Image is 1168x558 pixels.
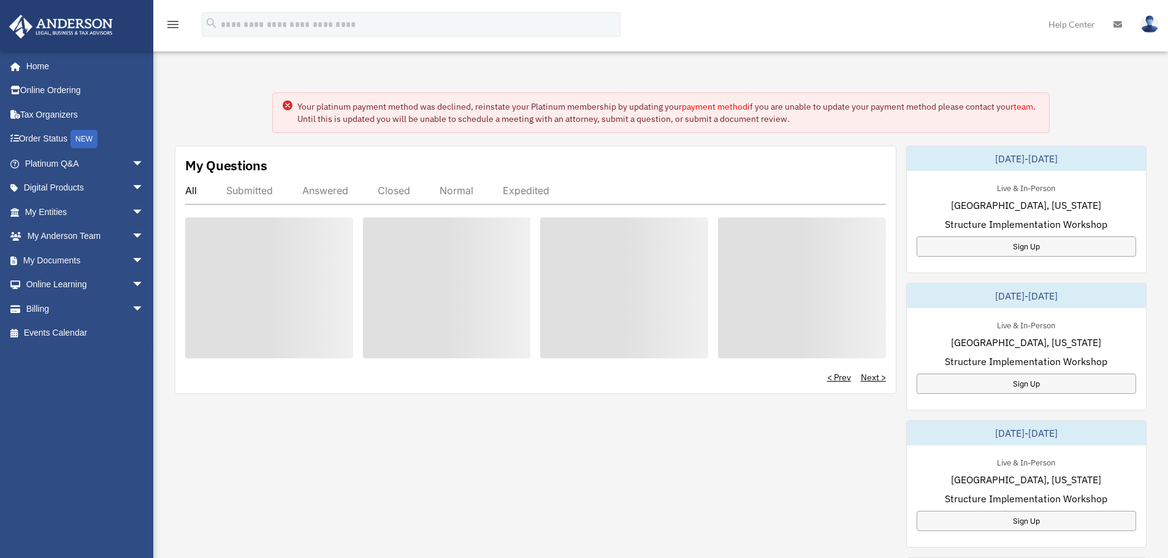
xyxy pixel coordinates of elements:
a: My Documentsarrow_drop_down [9,248,162,273]
div: Live & In-Person [987,181,1065,194]
div: [DATE]-[DATE] [907,146,1146,171]
img: Anderson Advisors Platinum Portal [6,15,116,39]
a: Digital Productsarrow_drop_down [9,176,162,200]
i: menu [166,17,180,32]
span: [GEOGRAPHIC_DATA], [US_STATE] [951,472,1101,487]
span: Structure Implementation Workshop [945,354,1107,369]
span: arrow_drop_down [132,200,156,225]
a: Home [9,54,156,78]
span: arrow_drop_down [132,176,156,201]
span: arrow_drop_down [132,248,156,273]
div: Answered [302,184,348,197]
a: Next > [861,371,886,383]
div: All [185,184,197,197]
a: menu [166,21,180,32]
span: [GEOGRAPHIC_DATA], [US_STATE] [951,335,1101,350]
span: arrow_drop_down [132,296,156,322]
div: [DATE]-[DATE] [907,284,1146,308]
a: < Prev [827,371,851,383]
a: team [1013,101,1033,112]
div: My Questions [185,156,267,175]
a: Tax Organizers [9,102,162,127]
div: NEW [71,130,97,148]
a: Sign Up [917,511,1136,531]
span: arrow_drop_down [132,273,156,298]
div: Closed [378,184,410,197]
span: arrow_drop_down [132,151,156,176]
div: Your platinum payment method was declined, reinstate your Platinum membership by updating your if... [297,100,1039,125]
img: User Pic [1140,15,1159,33]
a: Sign Up [917,236,1136,257]
a: Platinum Q&Aarrow_drop_down [9,151,162,176]
a: Events Calendar [9,321,162,345]
a: Sign Up [917,374,1136,394]
span: Structure Implementation Workshop [945,491,1107,506]
span: [GEOGRAPHIC_DATA], [US_STATE] [951,198,1101,213]
a: Online Learningarrow_drop_down [9,273,162,297]
a: payment method [682,101,747,112]
i: search [205,17,218,30]
div: Live & In-Person [987,455,1065,468]
a: My Anderson Teamarrow_drop_down [9,224,162,249]
span: Structure Implementation Workshop [945,217,1107,232]
div: [DATE]-[DATE] [907,421,1146,445]
a: My Entitiesarrow_drop_down [9,200,162,224]
div: Expedited [503,184,549,197]
a: Order StatusNEW [9,127,162,152]
div: Normal [440,184,473,197]
div: Submitted [226,184,273,197]
a: Online Ordering [9,78,162,103]
div: Live & In-Person [987,318,1065,331]
a: Billingarrow_drop_down [9,296,162,321]
span: arrow_drop_down [132,224,156,249]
